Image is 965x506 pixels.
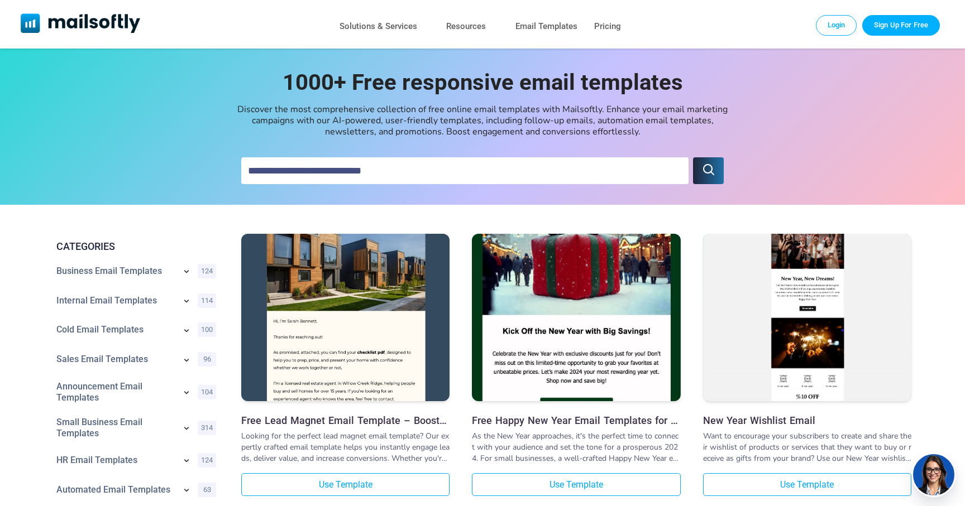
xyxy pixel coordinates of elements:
a: Pricing [594,18,621,35]
a: Category [56,295,175,306]
a: New Year Wishlist Email [703,415,911,426]
img: Free Lead Magnet Email Template – Boost Conversions with Engaging Emails [241,188,450,446]
a: Show subcategories for Internal Email Templates [181,295,192,309]
img: New Year Wishlist Email [703,214,911,421]
a: Mailsoftly [21,13,141,35]
img: Mailsoftly Logo [21,13,141,33]
div: Discover the most comprehensive collection of free online email templates with Mailsoftly. Enhanc... [231,104,734,137]
img: agent [911,454,956,495]
img: Free Happy New Year Email Templates for Small Businesses in 2024 [472,131,680,504]
div: Looking for the perfect lead magnet email template? Our expertly crafted email template helps you... [241,431,450,464]
a: Email Templates [515,18,577,35]
a: Use Template [703,473,911,496]
h3: Free Happy New Year Email Templates for Small Businesses in 2024 [472,415,680,426]
a: Show subcategories for Business Email Templates [181,266,192,279]
a: Free Happy New Year Email Templates for Small Businesses in [DATE] [472,415,680,426]
a: Category [56,417,175,439]
h1: 1000+ Free responsive email templates [259,70,706,95]
a: Show subcategories for HR Email Templates [181,455,192,468]
a: Category [56,381,175,403]
a: Show subcategories for Automated Email Templates [181,484,192,498]
a: Show subcategories for Announcement Email Templates [181,387,192,400]
a: New Year Wishlist Email [703,234,911,404]
a: Show subcategories for Cold Email Templates [181,325,192,338]
div: Want to encourage your subscribers to create and share their wishlist of products or services tha... [703,431,911,464]
a: Category [56,354,175,365]
a: Category [56,266,175,277]
a: Free Happy New Year Email Templates for Small Businesses in 2024 [472,234,680,404]
div: CATEGORIES [47,239,221,254]
a: Category [56,324,175,335]
a: Resources [446,18,486,35]
a: Show subcategories for Sales Email Templates [181,354,192,368]
a: Free Lead Magnet Email Template – Boost Conversions with Engaging Emails [241,415,450,426]
a: Category [56,455,175,466]
a: Category [56,484,175,495]
a: Solutions & Services [340,18,417,35]
a: Free Lead Magnet Email Template – Boost Conversions with Engaging Emails [241,234,450,404]
div: As the New Year approaches, it's the perfect time to connect with your audience and set the tone ... [472,431,680,464]
a: Use Template [241,473,450,496]
a: Trial [862,15,940,35]
a: Use Template [472,473,680,496]
a: Show subcategories for Small Business Email Templates [181,422,192,436]
a: Login [816,15,857,35]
